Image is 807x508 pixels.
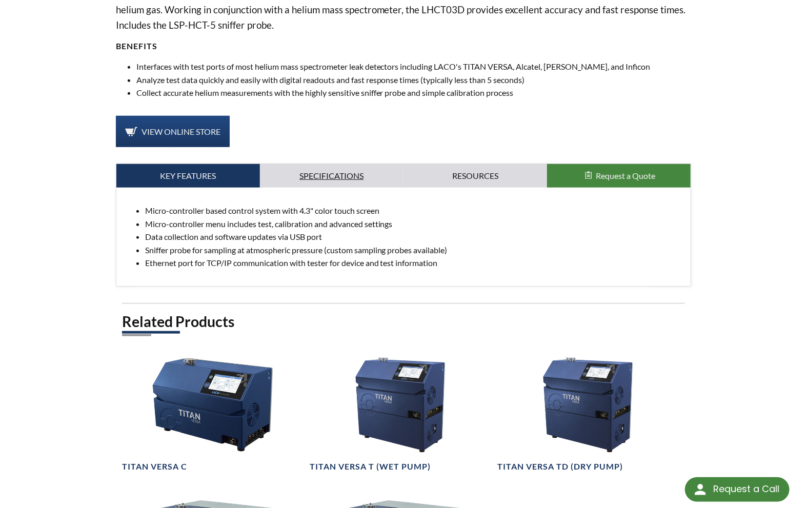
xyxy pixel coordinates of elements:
li: Micro-controller menu includes test, calibration and advanced settings [145,217,683,231]
li: Sniffer probe for sampling at atmospheric pressure (custom sampling probes available) [145,243,683,257]
div: Request a Call [713,477,779,501]
a: Resources [404,164,547,188]
li: Analyze test data quickly and easily with digital readouts and fast response times (typically les... [136,73,692,87]
a: TITAN VERSA C, right side angled viewTITAN VERSA C [122,354,304,472]
li: Collect accurate helium measurements with the highly sensitive sniffer probe and simple calibrati... [136,86,692,99]
h4: TITAN VERSA TD (Dry Pump) [497,461,623,472]
h4: TITAN VERSA T (Wet Pump) [310,461,431,472]
h2: Related Products [122,312,685,331]
a: TITAN VERSA T, angled viewTITAN VERSA T (Wet Pump) [310,354,491,472]
span: Request a Quote [596,171,656,180]
h4: TITAN VERSA C [122,461,187,472]
a: Key Features [116,164,260,188]
li: Interfaces with test ports of most helium mass spectrometer leak detectors including LACO's TITAN... [136,60,692,73]
img: round button [692,481,709,498]
div: Request a Call [685,477,790,502]
li: Micro-controller based control system with 4.3" color touch screen [145,204,683,217]
li: Data collection and software updates via USB port [145,230,683,243]
li: Ethernet port for TCP/IP communication with tester for device and test information [145,256,683,270]
a: View Online Store [116,116,230,148]
button: Request a Quote [547,164,691,188]
a: Specifications [260,164,404,188]
a: TITAN VERSA TD, angled viewTITAN VERSA TD (Dry Pump) [497,354,679,472]
strong: Benefits [116,41,157,51]
span: View Online Store [142,127,220,136]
